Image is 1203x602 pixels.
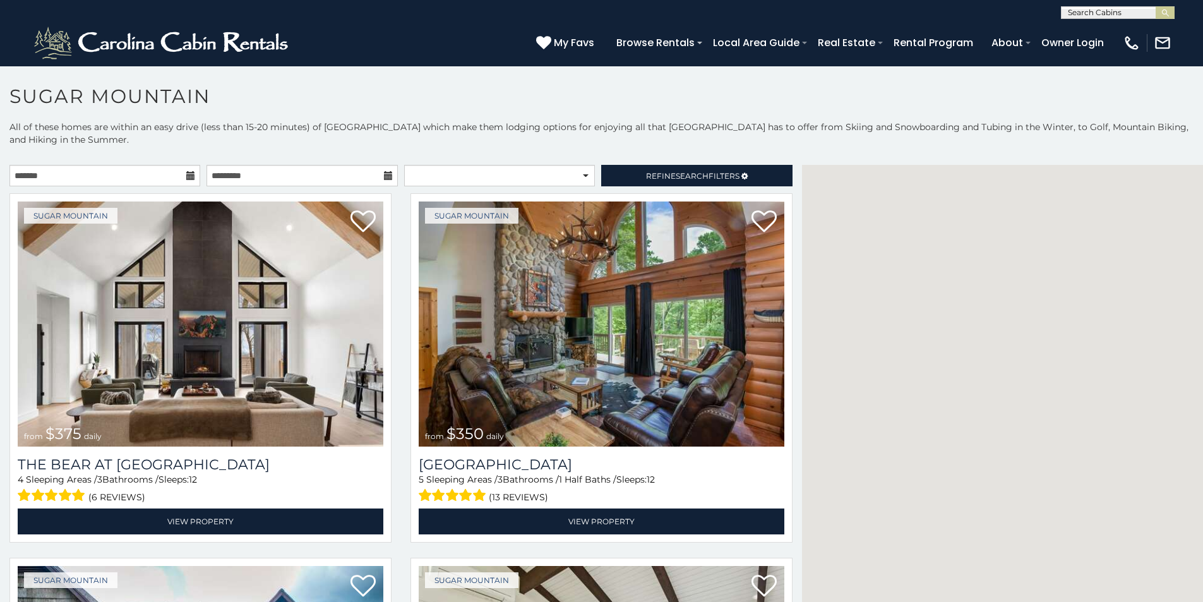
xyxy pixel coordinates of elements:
span: $350 [446,424,484,443]
span: 5 [419,474,424,485]
a: Local Area Guide [707,32,806,54]
img: phone-regular-white.png [1123,34,1140,52]
a: View Property [18,509,383,534]
a: [GEOGRAPHIC_DATA] [419,456,784,473]
a: Sugar Mountain [425,572,518,588]
a: Real Estate [811,32,882,54]
h3: The Bear At Sugar Mountain [18,456,383,473]
span: 1 Half Baths / [559,474,616,485]
span: 3 [498,474,503,485]
a: My Favs [536,35,597,51]
a: About [985,32,1029,54]
div: Sleeping Areas / Bathrooms / Sleeps: [18,473,383,505]
a: Rental Program [887,32,979,54]
a: Owner Login [1035,32,1110,54]
a: Grouse Moor Lodge from $350 daily [419,202,784,447]
h3: Grouse Moor Lodge [419,456,784,473]
span: $375 [45,424,81,443]
a: The Bear At [GEOGRAPHIC_DATA] [18,456,383,473]
span: (13 reviews) [489,489,548,505]
a: Add to favorites [350,574,376,600]
span: 3 [97,474,102,485]
a: Add to favorites [751,209,777,236]
span: Refine Filters [646,171,739,181]
span: 12 [647,474,655,485]
img: The Bear At Sugar Mountain [18,202,383,447]
a: RefineSearchFilters [601,165,792,186]
span: 4 [18,474,23,485]
span: daily [84,431,102,441]
span: (6 reviews) [88,489,145,505]
a: Sugar Mountain [425,208,518,224]
a: Sugar Mountain [24,572,117,588]
div: Sleeping Areas / Bathrooms / Sleeps: [419,473,784,505]
span: from [24,431,43,441]
a: The Bear At Sugar Mountain from $375 daily [18,202,383,447]
span: My Favs [554,35,594,51]
a: View Property [419,509,784,534]
span: Search [676,171,709,181]
a: Add to favorites [350,209,376,236]
span: 12 [189,474,197,485]
a: Add to favorites [751,574,777,600]
img: Grouse Moor Lodge [419,202,784,447]
a: Browse Rentals [610,32,701,54]
span: from [425,431,444,441]
img: White-1-2.png [32,24,294,62]
a: Sugar Mountain [24,208,117,224]
span: daily [486,431,504,441]
img: mail-regular-white.png [1154,34,1171,52]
